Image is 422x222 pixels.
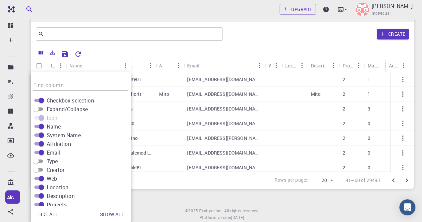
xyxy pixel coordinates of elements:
[377,29,409,39] button: Create
[224,208,260,214] span: All rights reserved.
[187,135,262,142] p: [EMAIL_ADDRESS][PERSON_NAME][DOMAIN_NAME]
[35,47,47,58] button: Columns
[356,3,369,16] img: JD Francois
[346,177,380,184] p: 41–60 of 29493
[156,59,184,72] div: Affiliation
[368,91,370,97] p: 1
[343,135,345,142] p: 2
[282,59,308,72] div: Location
[5,6,15,13] img: logo
[187,59,199,72] div: Email
[159,91,169,97] p: Mito
[343,150,345,156] p: 2
[162,60,173,71] button: Sort
[47,105,88,113] span: Expand/Collapse
[32,208,63,221] button: Hide all
[47,96,94,104] span: Checkbox selection
[47,140,71,148] span: Affiliation
[47,201,67,209] span: Projects
[47,166,64,174] span: Creator
[343,105,345,112] p: 2
[47,131,81,139] span: System Name
[275,177,307,184] p: Rows per page:
[311,59,329,72] div: Description
[121,59,134,72] div: System Name
[280,4,316,15] a: Upgrade
[187,105,262,112] p: [EMAIL_ADDRESS][DOMAIN_NAME]
[398,60,409,71] button: Menu
[329,60,339,71] button: Menu
[368,59,381,72] div: Materials
[381,60,392,71] button: Menu
[47,114,58,122] span: Icon
[364,59,392,72] div: Materials
[231,215,245,220] span: [DATE] .
[199,60,210,71] button: Sort
[121,164,141,171] p: dandik99
[184,59,265,72] div: Email
[95,208,129,221] button: Show all
[372,10,391,17] span: Individual
[343,120,345,127] p: 2
[269,59,271,72] div: Web
[134,60,145,71] button: Sort
[368,105,370,112] p: 3
[187,164,262,171] p: [EMAIL_ADDRESS][DOMAIN_NAME]
[368,150,370,156] p: 0
[368,76,370,83] p: 1
[66,59,131,72] div: Name
[47,157,58,165] span: Type
[389,59,398,72] div: Actions
[121,76,141,83] p: adaeze01
[343,59,354,72] div: Projects
[47,175,57,183] span: Web
[297,60,308,71] button: Menu
[343,76,345,83] p: 2
[285,59,297,72] div: Location
[386,59,409,72] div: Actions
[47,149,60,157] span: Email
[400,174,413,187] button: Go to next page
[187,120,262,127] p: [EMAIL_ADDRESS][DOMAIN_NAME]
[121,105,133,112] p: janka
[47,123,61,131] span: Name
[117,59,156,72] div: System Name
[82,60,93,71] button: Sort
[368,135,370,142] p: 0
[310,176,335,185] div: 20
[69,59,82,72] div: Name
[187,91,262,97] p: [EMAIL_ADDRESS][DOMAIN_NAME]
[311,91,321,97] p: Mito
[343,164,345,171] p: 2
[199,208,223,213] span: Exabyte Inc.
[145,60,156,71] button: Menu
[339,59,364,72] div: Projects
[354,60,364,71] button: Menu
[47,192,75,200] span: Description
[368,164,370,171] p: 0
[33,80,128,91] input: Column title
[187,150,262,156] p: [EMAIL_ADDRESS][DOMAIN_NAME]
[199,214,231,221] span: Platform version
[199,208,223,214] a: Exabyte Inc.
[47,183,68,191] span: Location
[265,59,282,72] div: Web
[231,214,245,221] a: [DATE].
[13,5,37,11] span: Support
[173,60,184,71] button: Menu
[47,47,58,58] button: Export
[399,199,415,215] div: Open Intercom Messenger
[121,150,152,156] p: mohalemodika
[51,59,55,72] div: Icon
[121,120,134,127] p: kidr80
[71,47,85,61] button: Reset Explorer Settings
[120,60,131,71] button: Menu
[308,59,339,72] div: Description
[187,76,262,83] p: [EMAIL_ADDRESS][DOMAIN_NAME]
[387,174,400,187] button: Go to previous page
[368,120,370,127] p: 0
[55,60,66,71] button: Menu
[343,91,345,97] p: 2
[185,208,199,214] span: © 2025
[159,59,162,72] div: Affiliation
